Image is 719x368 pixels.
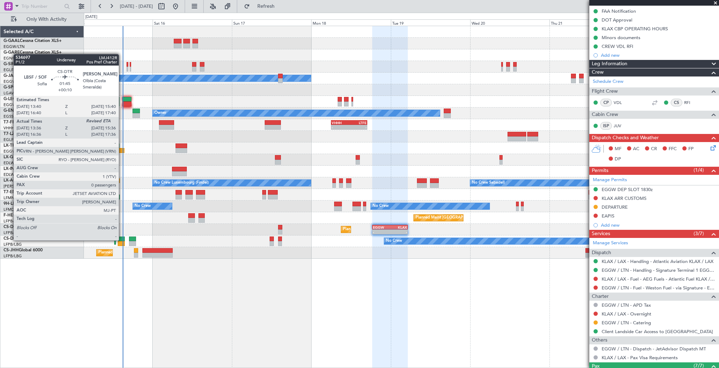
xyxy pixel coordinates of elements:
[694,230,704,237] span: (3/7)
[4,178,54,183] a: LX-AOACitation Mustang
[602,320,651,326] a: EGGW / LTN - Catering
[373,201,389,211] div: No Crew
[592,68,604,76] span: Crew
[390,230,407,234] div: -
[153,19,232,26] div: Sat 16
[614,123,629,129] a: JUV
[600,122,612,130] div: ISP
[4,143,41,148] a: LX-TROLegacy 650
[602,355,678,361] a: KLAX / LAX - Pax Visa Requirements
[4,50,62,55] a: G-GARECessna Citation XLS+
[4,190,47,194] a: T7-EMIHawker 900XP
[602,285,715,291] a: EGGW / LTN - Fuel - Weston Fuel - via Signature - EGGW/LTN
[549,19,629,26] div: Thu 21
[615,156,621,163] span: DP
[373,230,390,234] div: -
[4,120,35,124] a: T7-FFIFalcon 7X
[391,19,470,26] div: Tue 19
[4,39,62,43] a: G-GAALCessna Citation XLS+
[251,4,281,9] span: Refresh
[4,132,18,136] span: T7-LZZI
[4,97,41,101] a: G-LEGCLegacy 600
[386,236,402,246] div: No Crew
[98,247,209,258] div: Planned Maint [GEOGRAPHIC_DATA] ([GEOGRAPHIC_DATA])
[18,17,74,22] span: Only With Activity
[4,160,24,166] a: EDLW/DTM
[602,195,646,201] div: KLAX ARR CUSTOMS
[601,52,715,58] div: Add new
[332,125,349,129] div: -
[232,19,311,26] div: Sun 17
[602,186,653,192] div: EGGW DEP SLOT 1830z
[4,149,25,154] a: EGGW/LTN
[602,302,651,308] a: EGGW / LTN - APD Tax
[602,276,715,282] a: KLAX / LAX - Fuel - AEG Fuels - Atlantic Fuel KLAX / LAX
[4,79,25,84] a: EGGW/LTN
[4,207,24,212] a: LFMD/CEQ
[4,202,40,206] a: 9H-LPZLegacy 500
[154,108,166,118] div: Owner
[8,14,76,25] button: Only With Activity
[4,44,25,49] a: EGGW/LTN
[154,178,209,188] div: No Crew Luxembourg (Findel)
[602,8,636,14] div: FAA Notification
[615,146,621,153] span: MF
[4,74,44,78] a: G-JAGAPhenom 300
[602,213,614,219] div: EAPIS
[602,267,715,273] a: EGGW / LTN - Handling - Signature Terminal 1 EGGW / LTN
[4,178,20,183] span: LX-AOA
[4,62,17,66] span: G-SIRS
[4,167,59,171] a: LX-INBFalcon 900EX EASy II
[4,202,18,206] span: 9H-LPZ
[4,143,19,148] span: LX-TRO
[669,146,677,153] span: FFC
[4,195,24,201] a: LFMN/NCE
[4,237,19,241] span: CS-DTR
[135,201,151,211] div: No Crew
[4,225,20,229] span: CS-DOU
[332,121,349,125] div: VHHH
[4,50,20,55] span: G-GARE
[4,167,17,171] span: LX-INB
[4,253,22,259] a: LFPB/LBG
[4,109,20,113] span: G-ENRG
[4,184,45,189] a: [PERSON_NAME]/QSA
[602,311,651,317] a: KLAX / LAX - Overnight
[4,248,19,252] span: CS-JHH
[4,237,43,241] a: CS-DTRFalcon 2000
[593,240,628,247] a: Manage Services
[85,14,97,20] div: [DATE]
[4,74,20,78] span: G-JAGA
[416,213,527,223] div: Planned Maint [GEOGRAPHIC_DATA] ([GEOGRAPHIC_DATA])
[343,224,454,235] div: Planned Maint [GEOGRAPHIC_DATA] ([GEOGRAPHIC_DATA])
[601,222,715,228] div: Add new
[602,26,668,32] div: KLAX CBP OPERATING HOURS
[4,85,41,90] a: G-SPCYLegacy 650
[600,99,612,106] div: CP
[592,230,610,238] span: Services
[4,248,43,252] a: CS-JHHGlobal 6000
[4,190,17,194] span: T7-EMI
[390,225,407,229] div: KLAX
[592,249,611,257] span: Dispatch
[592,167,608,175] span: Permits
[602,35,640,41] div: Minors documents
[4,62,44,66] a: G-SIRSCitation Excel
[592,134,659,142] span: Dispatch Checks and Weather
[602,258,713,264] a: KLAX / LAX - Handling - Atlantic Aviation KLAX / LAX
[73,19,153,26] div: Fri 15
[602,17,632,23] div: DOT Approval
[633,146,639,153] span: AC
[602,43,633,49] div: CREW VDL RFI
[4,219,22,224] a: LFPB/LBG
[4,109,44,113] a: G-ENRGPraetor 600
[4,39,20,43] span: G-GAAL
[349,121,367,125] div: LTFE
[592,87,618,96] span: Flight Crew
[602,346,706,352] a: EGGW / LTN - Dispatch - JetAdvisor Dispatch MT
[472,178,505,188] div: No Crew Sabadell
[684,99,700,106] a: RFI
[4,120,16,124] span: T7-FFI
[4,97,19,101] span: G-LEGC
[4,155,19,159] span: LX-GBH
